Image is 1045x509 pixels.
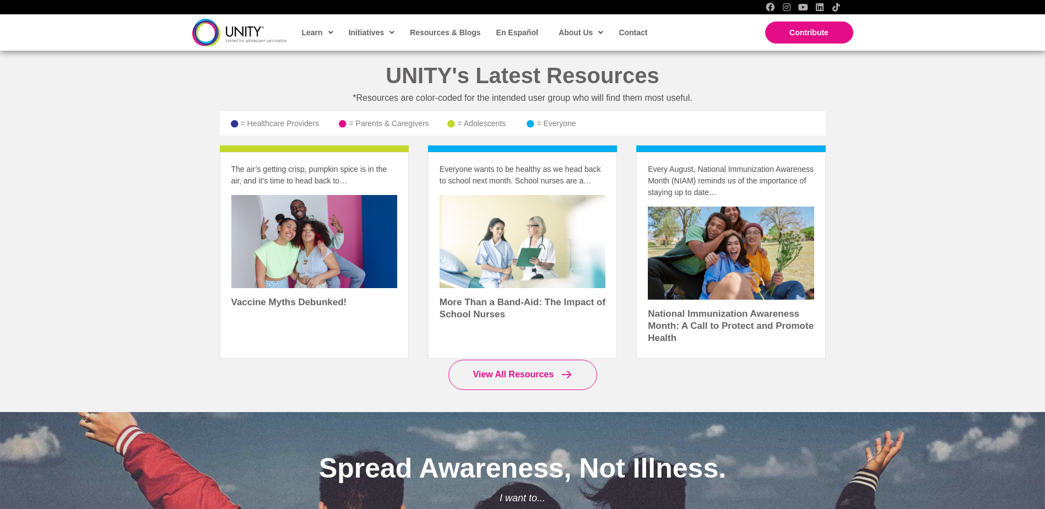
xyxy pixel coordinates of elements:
[448,360,597,390] a: View All Resources
[613,20,652,45] a: Contact
[832,3,841,12] a: TikTok
[491,20,543,45] a: En Español
[404,20,485,45] a: Resources & Blogs
[241,119,339,128] h4: = Healthcare Providers
[192,19,287,46] img: unity-logo-dark
[799,3,808,12] a: YouTube
[457,119,527,128] h4: = Adolescents
[349,24,395,41] span: Initiatives
[410,28,480,37] span: Resources & Blogs
[782,3,791,12] a: Instagram
[537,119,825,128] h4: = Everyone
[231,489,815,507] p: I want to...
[789,28,829,37] span: Contribute
[386,63,659,88] span: UNITY's Latest Resources
[815,3,824,12] a: LinkedIn
[619,28,647,37] span: Contact
[553,20,608,45] a: About Us
[559,24,603,41] span: About Us
[766,3,775,12] a: Facebook
[349,119,447,128] h4: = Parents & Caregivers
[765,21,853,44] a: Contribute
[429,153,616,359] a: More Than a Band-Aid: The Impact of School Nurses
[637,153,825,359] a: National Immunization Awareness Month: A Call to Protect and Promote Health
[302,24,333,41] span: Learn
[231,90,815,106] p: *Resources are color-coded for the intended user group who will find them most useful.
[473,370,554,380] span: View All Resources
[220,153,408,359] a: Vaccine Myths Debunked!
[496,28,538,37] span: En Español
[319,453,726,484] span: Spread Awareness, Not Illness.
